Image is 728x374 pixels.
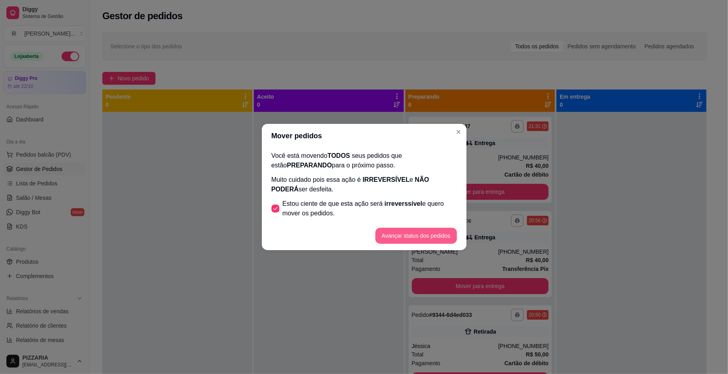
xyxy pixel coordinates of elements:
[327,152,350,159] span: TODOS
[271,175,457,194] p: Muito cuidado pois essa ação é e ser desfeita.
[283,199,457,218] span: Estou ciente de que esta ação será e quero mover os pedidos.
[262,124,467,148] header: Mover pedidos
[363,176,409,183] span: IRREVERSÍVEL
[375,228,457,244] button: Avançar status dos pedidos
[385,200,422,207] span: irreverssível
[271,151,457,170] p: Você está movendo seus pedidos que estão para o próximo passo.
[287,162,332,169] span: PREPARANDO
[452,125,465,138] button: Close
